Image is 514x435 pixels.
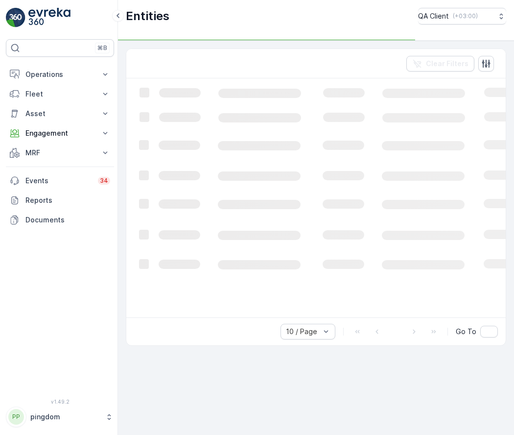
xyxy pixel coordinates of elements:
[426,59,468,69] p: Clear Filters
[6,210,114,230] a: Documents
[25,89,94,99] p: Fleet
[418,11,449,21] p: QA Client
[126,8,169,24] p: Entities
[6,407,114,427] button: PPpingdom
[25,148,94,158] p: MRF
[6,143,114,163] button: MRF
[418,8,506,24] button: QA Client(+03:00)
[30,412,100,422] p: pingdom
[100,177,108,185] p: 34
[25,215,110,225] p: Documents
[6,123,114,143] button: Engagement
[25,176,92,186] p: Events
[28,8,70,27] img: logo_light-DOdMpM7g.png
[8,409,24,425] div: PP
[25,195,110,205] p: Reports
[6,191,114,210] a: Reports
[6,8,25,27] img: logo
[25,128,94,138] p: Engagement
[25,109,94,119] p: Asset
[6,399,114,405] span: v 1.49.2
[6,104,114,123] button: Asset
[25,70,94,79] p: Operations
[406,56,474,72] button: Clear Filters
[456,327,476,337] span: Go To
[6,171,114,191] a: Events34
[453,12,478,20] p: ( +03:00 )
[6,84,114,104] button: Fleet
[97,44,107,52] p: ⌘B
[6,65,114,84] button: Operations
